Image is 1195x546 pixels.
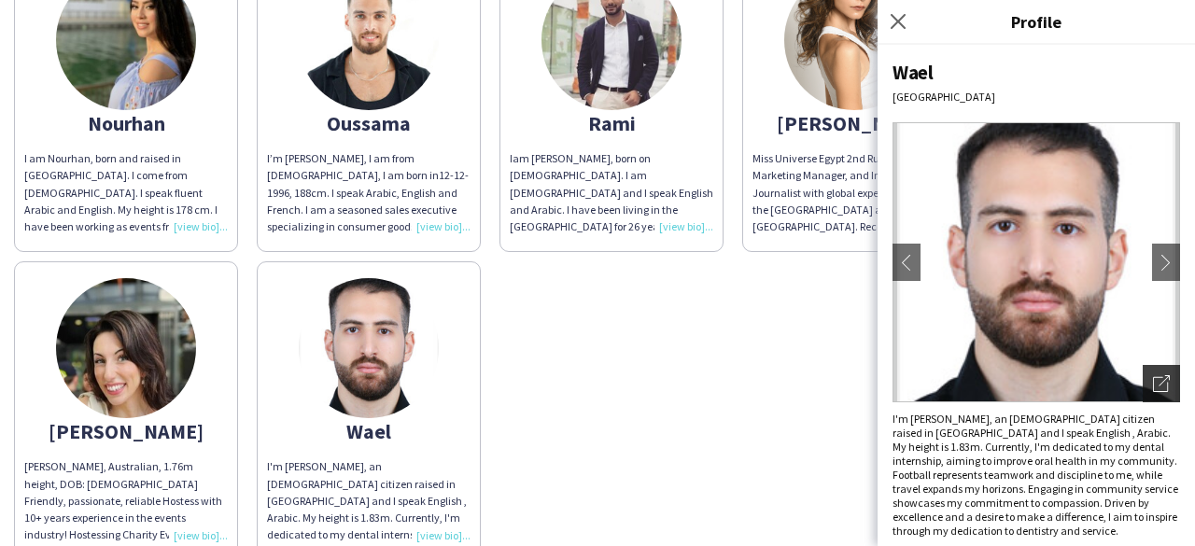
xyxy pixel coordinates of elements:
[893,60,1180,85] div: Wael
[752,150,956,235] div: Miss Universe Egypt 2nd Runner-Up, Marketing Manager, and International Journalist with global ex...
[1143,365,1180,402] div: Open photos pop-in
[24,423,228,440] div: [PERSON_NAME]
[299,278,439,418] img: thumb-67b32c3798e30.jpeg
[893,90,1180,104] div: [GEOGRAPHIC_DATA]
[510,151,713,301] span: am [PERSON_NAME], born on [DEMOGRAPHIC_DATA]. I am [DEMOGRAPHIC_DATA] and I speak English and Ara...
[893,412,1180,538] div: I'm [PERSON_NAME], an [DEMOGRAPHIC_DATA] citizen raised in [GEOGRAPHIC_DATA] and I speak English ...
[267,423,471,440] div: Wael
[24,115,228,132] div: Nourhan
[24,150,228,235] div: I am Nourhan, born and raised in [GEOGRAPHIC_DATA]. I come from [DEMOGRAPHIC_DATA]. I speak fluen...
[267,458,471,543] div: I'm [PERSON_NAME], an [DEMOGRAPHIC_DATA] citizen raised in [GEOGRAPHIC_DATA] and I speak English ...
[510,150,713,235] div: I
[878,9,1195,34] h3: Profile
[56,278,196,418] img: thumb-65d11cbf0db49.jpg
[893,122,1180,402] img: Crew avatar or photo
[24,458,228,543] div: [PERSON_NAME], Australian, 1.76m height, DOB: [DEMOGRAPHIC_DATA] Friendly, passionate, reliable H...
[267,115,471,132] div: Oussama
[510,115,713,132] div: Rami
[752,115,956,132] div: [PERSON_NAME]
[267,150,471,235] div: I’m [PERSON_NAME], I am from [DEMOGRAPHIC_DATA], I am born in12-12-1996, 188cm. I speak Arabic, E...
